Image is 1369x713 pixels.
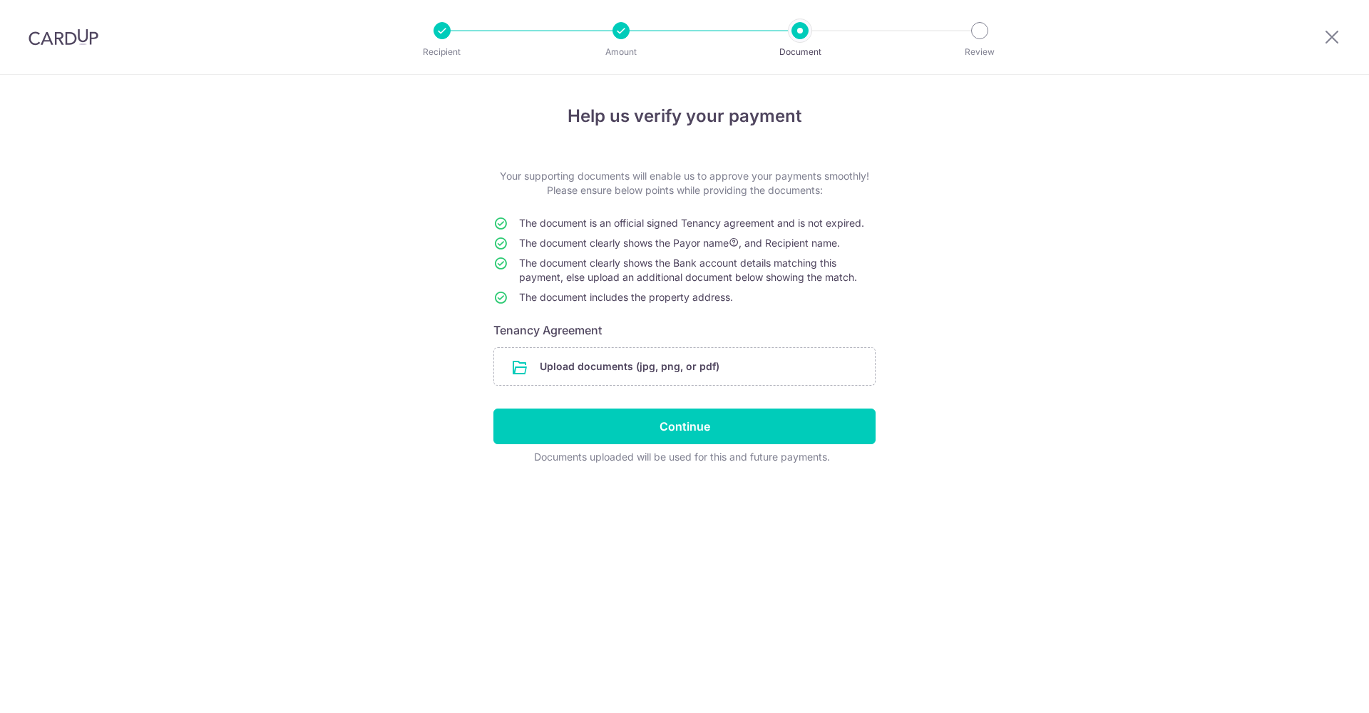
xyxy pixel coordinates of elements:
p: Recipient [389,45,495,59]
p: Amount [568,45,674,59]
span: The document clearly shows the Payor name , and Recipient name. [519,237,840,249]
span: The document clearly shows the Bank account details matching this payment, else upload an additio... [519,257,857,283]
span: The document is an official signed Tenancy agreement and is not expired. [519,217,864,229]
div: Upload documents (jpg, png, or pdf) [493,347,876,386]
div: Documents uploaded will be used for this and future payments. [493,450,870,464]
h4: Help us verify your payment [493,103,876,129]
span: The document includes the property address. [519,291,733,303]
p: Document [747,45,853,59]
img: CardUp [29,29,98,46]
p: Review [927,45,1032,59]
input: Continue [493,409,876,444]
h6: Tenancy Agreement [493,322,876,339]
p: Your supporting documents will enable us to approve your payments smoothly! Please ensure below p... [493,169,876,198]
